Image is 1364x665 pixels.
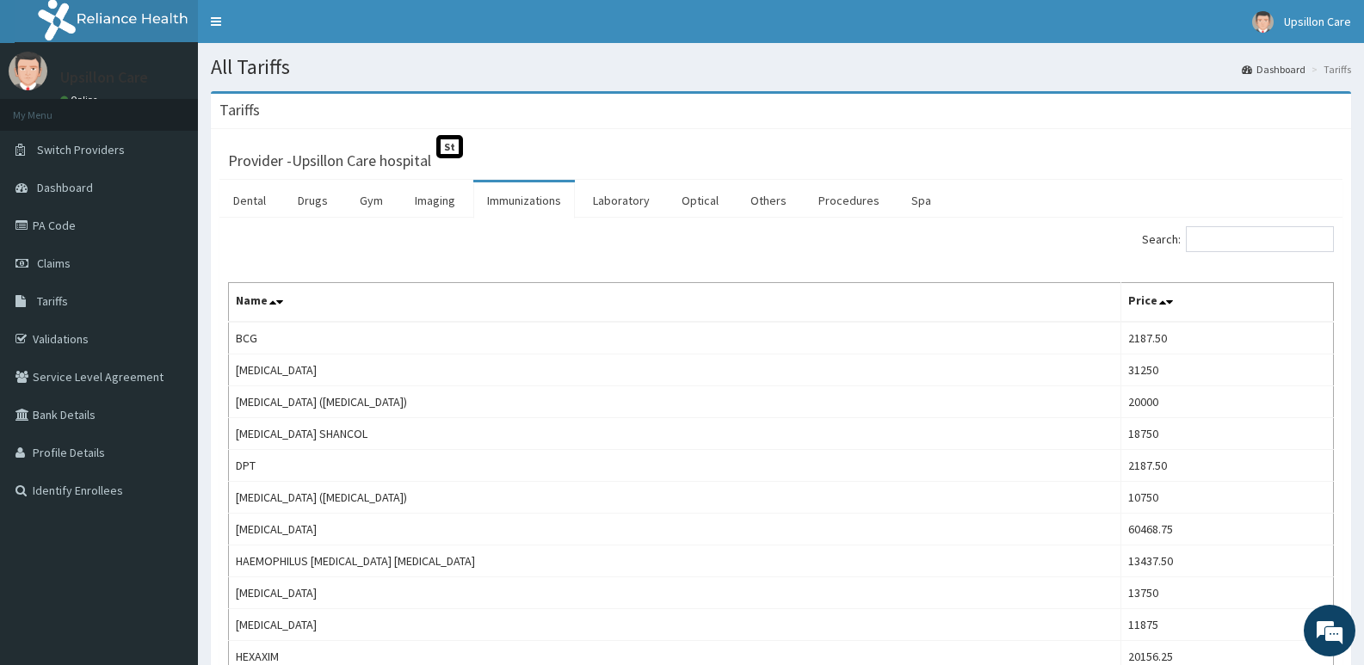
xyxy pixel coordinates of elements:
td: 13750 [1120,577,1333,609]
td: [MEDICAL_DATA] [229,577,1121,609]
a: Optical [668,182,732,219]
span: Tariffs [37,293,68,309]
td: 20000 [1120,386,1333,418]
label: Search: [1142,226,1334,252]
a: Spa [898,182,945,219]
a: Dental [219,182,280,219]
div: Chat with us now [89,96,289,119]
td: 2187.50 [1120,450,1333,482]
td: BCG [229,322,1121,354]
a: Immunizations [473,182,575,219]
td: DPT [229,450,1121,482]
input: Search: [1186,226,1334,252]
td: [MEDICAL_DATA] ([MEDICAL_DATA]) [229,386,1121,418]
a: Procedures [805,182,893,219]
span: Upsillon Care [1284,14,1351,29]
span: Dashboard [37,180,93,195]
td: 18750 [1120,418,1333,450]
a: Drugs [284,182,342,219]
th: Price [1120,283,1333,323]
td: 11875 [1120,609,1333,641]
img: User Image [9,52,47,90]
span: Claims [37,256,71,271]
td: 10750 [1120,482,1333,514]
td: 13437.50 [1120,545,1333,577]
p: Upsillon Care [60,70,148,85]
td: [MEDICAL_DATA] [229,514,1121,545]
img: User Image [1252,11,1274,33]
img: d_794563401_company_1708531726252_794563401 [32,86,70,129]
h3: Tariffs [219,102,260,118]
td: 2187.50 [1120,322,1333,354]
h1: All Tariffs [211,56,1351,78]
a: Laboratory [579,182,663,219]
a: Dashboard [1242,62,1305,77]
a: Others [737,182,800,219]
td: HAEMOPHILUS [MEDICAL_DATA] [MEDICAL_DATA] [229,545,1121,577]
td: [MEDICAL_DATA] ([MEDICAL_DATA]) [229,482,1121,514]
span: St [436,135,463,158]
th: Name [229,283,1121,323]
a: Online [60,94,102,106]
span: Switch Providers [37,142,125,157]
td: [MEDICAL_DATA] SHANCOL [229,418,1121,450]
a: Gym [346,182,397,219]
td: 31250 [1120,354,1333,386]
h3: Provider - Upsillon Care hospital [228,153,431,169]
textarea: Type your message and hit 'Enter' [9,470,328,530]
td: 60468.75 [1120,514,1333,545]
td: [MEDICAL_DATA] [229,354,1121,386]
a: Imaging [401,182,469,219]
td: [MEDICAL_DATA] [229,609,1121,641]
div: Minimize live chat window [282,9,324,50]
span: We're online! [100,217,238,391]
li: Tariffs [1307,62,1351,77]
